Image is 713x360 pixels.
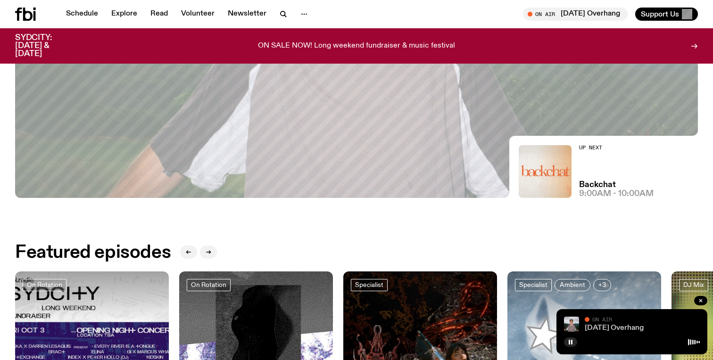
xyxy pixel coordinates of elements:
a: Specialist [351,279,388,291]
a: [DATE] Overhang [585,324,644,332]
span: On Rotation [191,281,226,288]
span: 9:00am - 10:00am [579,190,654,198]
p: ON SALE NOW! Long weekend fundraiser & music festival [258,42,455,50]
span: +3 [598,281,606,288]
button: +3 [593,279,611,291]
a: On Rotation [187,279,231,291]
span: DJ Mix [683,281,704,288]
h2: Up Next [579,145,654,150]
a: Read [145,8,174,21]
a: Specialist [515,279,552,291]
button: Support Us [635,8,698,21]
h2: Featured episodes [15,244,171,261]
span: Specialist [519,281,547,288]
span: Ambient [560,281,585,288]
a: Volunteer [175,8,220,21]
span: Support Us [641,10,679,18]
a: Newsletter [222,8,272,21]
span: Specialist [355,281,383,288]
span: On Rotation [27,281,62,288]
h3: SYDCITY: [DATE] & [DATE] [15,34,75,58]
a: DJ Mix [679,279,708,291]
a: On Rotation [23,279,66,291]
a: Ambient [555,279,590,291]
span: On Air [592,316,612,322]
img: Harrie Hastings stands in front of cloud-covered sky and rolling hills. He's wearing sunglasses a... [564,317,579,332]
button: On Air[DATE] Overhang [523,8,628,21]
a: Explore [106,8,143,21]
a: Schedule [60,8,104,21]
a: Backchat [579,181,616,189]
